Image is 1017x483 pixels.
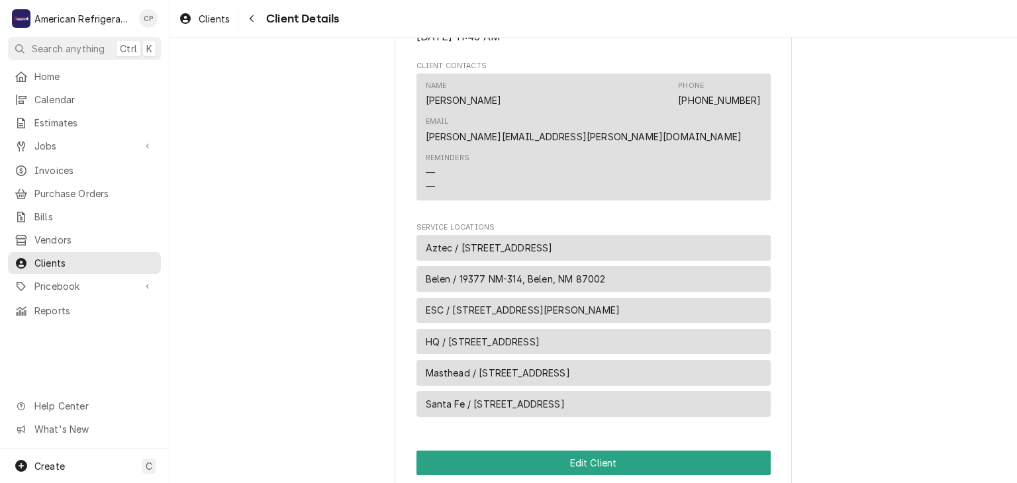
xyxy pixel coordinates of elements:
[416,73,771,206] div: Client Contacts List
[426,131,742,142] a: [PERSON_NAME][EMAIL_ADDRESS][PERSON_NAME][DOMAIN_NAME]
[416,298,771,324] div: Service Location
[12,9,30,28] div: A
[32,42,105,56] span: Search anything
[8,183,161,204] a: Purchase Orders
[34,163,154,177] span: Invoices
[416,73,771,200] div: Contact
[426,153,469,193] div: Reminders
[12,9,30,28] div: American Refrigeration LLC's Avatar
[8,112,161,134] a: Estimates
[416,222,771,423] div: Service Locations
[8,229,161,251] a: Vendors
[416,61,771,206] div: Client Contacts
[8,37,161,60] button: Search anythingCtrlK
[146,459,152,473] span: C
[426,179,435,193] div: —
[8,418,161,440] a: Go to What's New
[34,12,132,26] div: American Refrigeration LLC
[416,235,771,261] div: Service Location
[426,153,469,163] div: Reminders
[8,300,161,322] a: Reports
[678,81,761,107] div: Phone
[678,95,761,106] a: [PHONE_NUMBER]
[34,256,154,270] span: Clients
[34,139,134,153] span: Jobs
[426,366,570,380] span: Masthead / [STREET_ADDRESS]
[241,8,262,29] button: Navigate back
[8,159,161,181] a: Invoices
[426,335,540,349] span: HQ / [STREET_ADDRESS]
[416,235,771,423] div: Service Locations List
[416,61,771,71] span: Client Contacts
[426,116,449,127] div: Email
[426,397,565,411] span: Santa Fe / [STREET_ADDRESS]
[426,303,620,317] span: ESC / [STREET_ADDRESS][PERSON_NAME]
[34,304,154,318] span: Reports
[8,66,161,87] a: Home
[8,206,161,228] a: Bills
[34,69,154,83] span: Home
[34,461,65,472] span: Create
[34,233,154,247] span: Vendors
[416,451,771,475] button: Edit Client
[416,329,771,355] div: Service Location
[139,9,158,28] div: Cordel Pyle's Avatar
[416,360,771,386] div: Service Location
[34,279,134,293] span: Pricebook
[8,135,161,157] a: Go to Jobs
[34,399,153,413] span: Help Center
[139,9,158,28] div: CP
[416,451,771,475] div: Button Group Row
[416,30,501,43] span: [DATE] 11:45 AM
[120,42,137,56] span: Ctrl
[199,12,230,26] span: Clients
[34,116,154,130] span: Estimates
[146,42,152,56] span: K
[416,266,771,292] div: Service Location
[34,93,154,107] span: Calendar
[426,165,435,179] div: —
[416,391,771,417] div: Service Location
[426,93,502,107] div: [PERSON_NAME]
[426,116,742,143] div: Email
[426,272,606,286] span: Belen / 19377 NM-314, Belen, NM 87002
[173,8,235,30] a: Clients
[34,210,154,224] span: Bills
[416,222,771,233] span: Service Locations
[426,81,447,91] div: Name
[8,275,161,297] a: Go to Pricebook
[426,241,553,255] span: Aztec / [STREET_ADDRESS]
[34,422,153,436] span: What's New
[262,10,339,28] span: Client Details
[34,187,154,200] span: Purchase Orders
[8,89,161,110] a: Calendar
[8,252,161,274] a: Clients
[678,81,704,91] div: Phone
[8,395,161,417] a: Go to Help Center
[426,81,502,107] div: Name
